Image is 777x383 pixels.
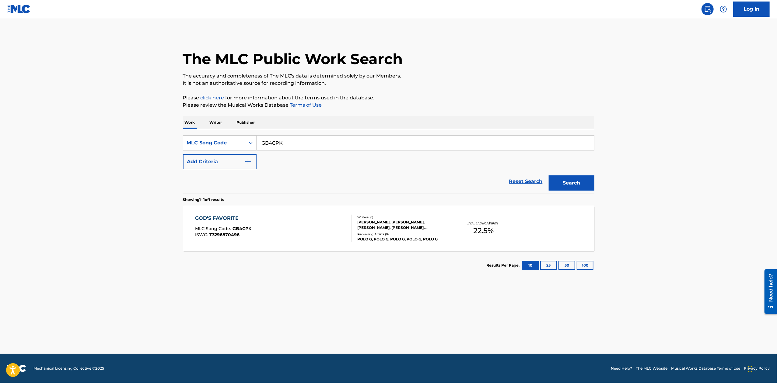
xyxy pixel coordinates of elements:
[636,366,667,371] a: The MLC Website
[183,197,224,202] p: Showing 1 - 1 of 1 results
[7,365,26,372] img: logo
[201,95,224,101] a: click here
[748,360,752,378] div: Drag
[549,175,594,191] button: Search
[357,219,449,230] div: [PERSON_NAME], [PERSON_NAME], [PERSON_NAME], [PERSON_NAME], [PERSON_NAME], [PERSON_NAME]
[577,261,593,270] button: 100
[208,116,224,129] p: Writer
[244,158,252,165] img: 9d2ae6d4665cec9f34b9.svg
[357,236,449,242] div: POLO G, POLO G, POLO G, POLO G, POLO G
[235,116,257,129] p: Publisher
[183,80,594,87] p: It is not an authoritative source for recording information.
[183,50,403,68] h1: The MLC Public Work Search
[487,263,521,268] p: Results Per Page:
[183,94,594,102] p: Please for more information about the terms used in the database.
[671,366,740,371] a: Musical Works Database Terms of Use
[506,175,546,188] a: Reset Search
[760,267,777,316] iframe: Resource Center
[702,3,714,15] a: Public Search
[183,154,257,169] button: Add Criteria
[209,232,240,237] span: T3296870496
[717,3,730,15] div: Help
[558,261,575,270] button: 50
[7,5,31,13] img: MLC Logo
[473,225,494,236] span: 22.5 %
[357,232,449,236] div: Recording Artists ( 8 )
[289,102,322,108] a: Terms of Use
[467,221,500,225] p: Total Known Shares:
[540,261,557,270] button: 25
[611,366,632,371] a: Need Help?
[183,135,594,194] form: Search Form
[522,261,539,270] button: 10
[720,5,727,13] img: help
[357,215,449,219] div: Writers ( 6 )
[233,226,251,231] span: GB4CPK
[187,139,242,147] div: MLC Song Code
[744,366,770,371] a: Privacy Policy
[183,102,594,109] p: Please review the Musical Works Database
[33,366,104,371] span: Mechanical Licensing Collective © 2025
[733,2,770,17] a: Log In
[183,72,594,80] p: The accuracy and completeness of The MLC's data is determined solely by our Members.
[195,226,233,231] span: MLC Song Code :
[183,205,594,251] a: GOD'S FAVORITEMLC Song Code:GB4CPKISWC:T3296870496Writers (6)[PERSON_NAME], [PERSON_NAME], [PERSO...
[183,116,197,129] p: Work
[704,5,711,13] img: search
[747,354,777,383] iframe: Chat Widget
[195,232,209,237] span: ISWC :
[195,215,251,222] div: GOD'S FAVORITE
